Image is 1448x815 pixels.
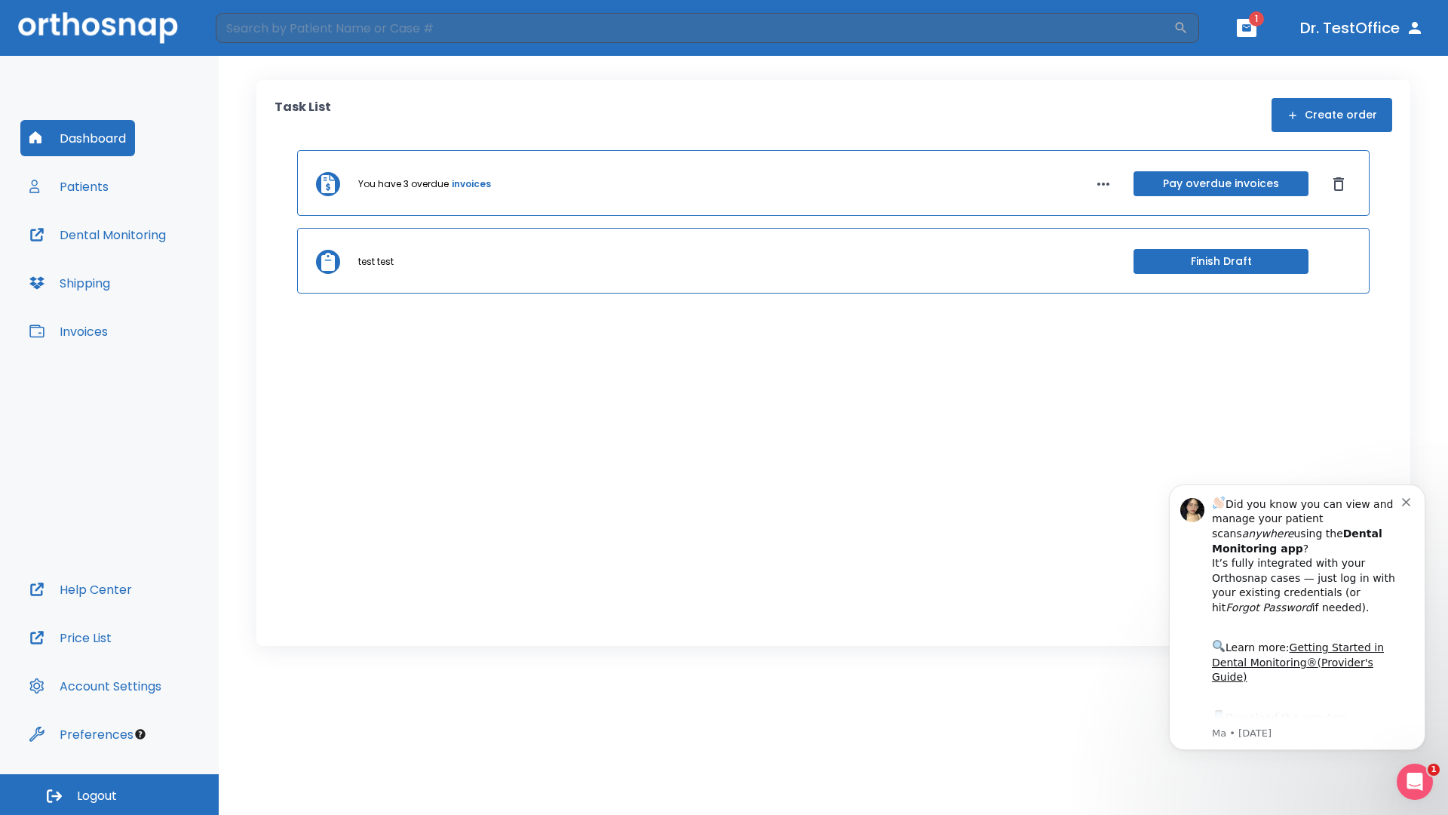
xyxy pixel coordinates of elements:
[20,668,170,704] button: Account Settings
[1134,249,1308,274] button: Finish Draft
[216,13,1173,43] input: Search by Patient Name or Case #
[18,12,178,43] img: Orthosnap
[20,313,117,349] button: Invoices
[1249,11,1264,26] span: 1
[1294,14,1430,42] button: Dr. TestOffice
[452,177,491,191] a: invoices
[20,571,141,607] button: Help Center
[1134,171,1308,196] button: Pay overdue invoices
[256,32,268,45] button: Dismiss notification
[77,788,117,804] span: Logout
[20,168,118,205] button: Patients
[20,120,135,156] button: Dashboard
[1146,462,1448,774] iframe: Intercom notifications message
[275,98,331,132] p: Task List
[20,620,121,656] button: Price List
[20,265,119,301] button: Shipping
[20,716,143,752] button: Preferences
[1327,172,1351,196] button: Dismiss
[358,177,449,191] p: You have 3 overdue
[20,217,175,253] button: Dental Monitoring
[1428,764,1440,776] span: 1
[133,727,147,741] div: Tooltip anchor
[1272,98,1392,132] button: Create order
[358,255,394,269] p: test test
[66,250,200,277] a: App Store
[1397,764,1433,800] iframe: Intercom live chat
[66,265,256,278] p: Message from Ma, sent 2w ago
[66,246,256,323] div: Download the app: | ​ Let us know if you need help getting started!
